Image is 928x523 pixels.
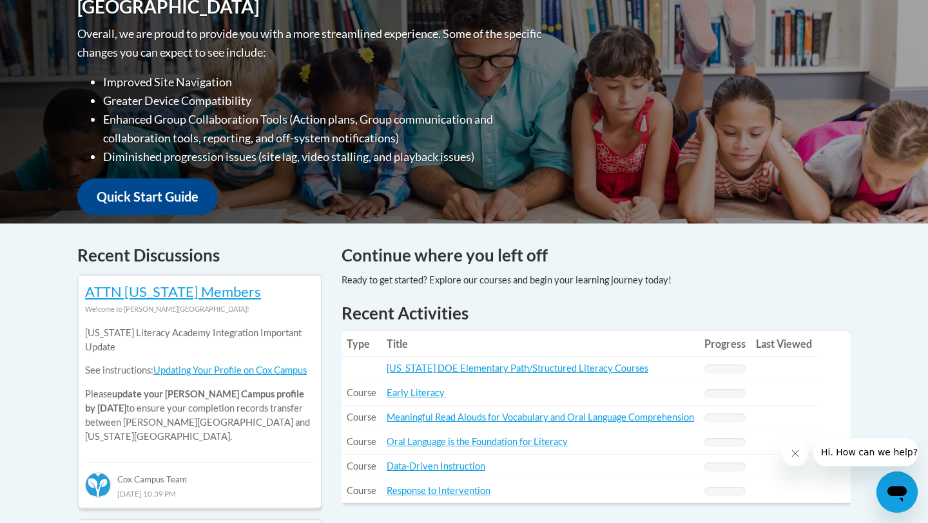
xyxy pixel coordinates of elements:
[387,461,485,471] a: Data-Driven Instruction
[77,24,545,62] p: Overall, we are proud to provide you with a more streamlined experience. Some of the specific cha...
[813,438,918,466] iframe: Message from company
[342,243,851,268] h4: Continue where you left off
[85,283,261,300] a: ATTN [US_STATE] Members
[85,363,314,377] p: See instructions:
[387,412,694,423] a: Meaningful Read Alouds for Vocabulary and Oral Language Comprehension
[103,147,545,166] li: Diminished progression issues (site lag, video stalling, and playback issues)
[85,486,314,500] div: [DATE] 10:39 PM
[347,485,376,496] span: Course
[153,365,307,376] a: Updating Your Profile on Cox Campus
[85,472,111,498] img: Cox Campus Team
[387,485,490,496] a: Response to Intervention
[382,331,699,357] th: Title
[751,331,817,357] th: Last Viewed
[347,387,376,398] span: Course
[103,110,545,147] li: Enhanced Group Collaboration Tools (Action plans, Group communication and collaboration tools, re...
[782,441,808,466] iframe: Close message
[347,436,376,447] span: Course
[387,387,445,398] a: Early Literacy
[387,363,648,374] a: [US_STATE] DOE Elementary Path/Structured Literacy Courses
[876,471,918,513] iframe: Button to launch messaging window
[387,436,568,447] a: Oral Language is the Foundation for Literacy
[85,302,314,316] div: Welcome to [PERSON_NAME][GEOGRAPHIC_DATA]!
[85,326,314,354] p: [US_STATE] Literacy Academy Integration Important Update
[103,91,545,110] li: Greater Device Compatibility
[77,178,218,215] a: Quick Start Guide
[85,388,304,414] b: update your [PERSON_NAME] Campus profile by [DATE]
[77,243,322,268] h4: Recent Discussions
[85,462,314,486] div: Cox Campus Team
[347,412,376,423] span: Course
[85,316,314,453] div: Please to ensure your completion records transfer between [PERSON_NAME][GEOGRAPHIC_DATA] and [US_...
[103,73,545,91] li: Improved Site Navigation
[699,331,751,357] th: Progress
[347,461,376,471] span: Course
[342,331,382,357] th: Type
[342,301,851,325] h1: Recent Activities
